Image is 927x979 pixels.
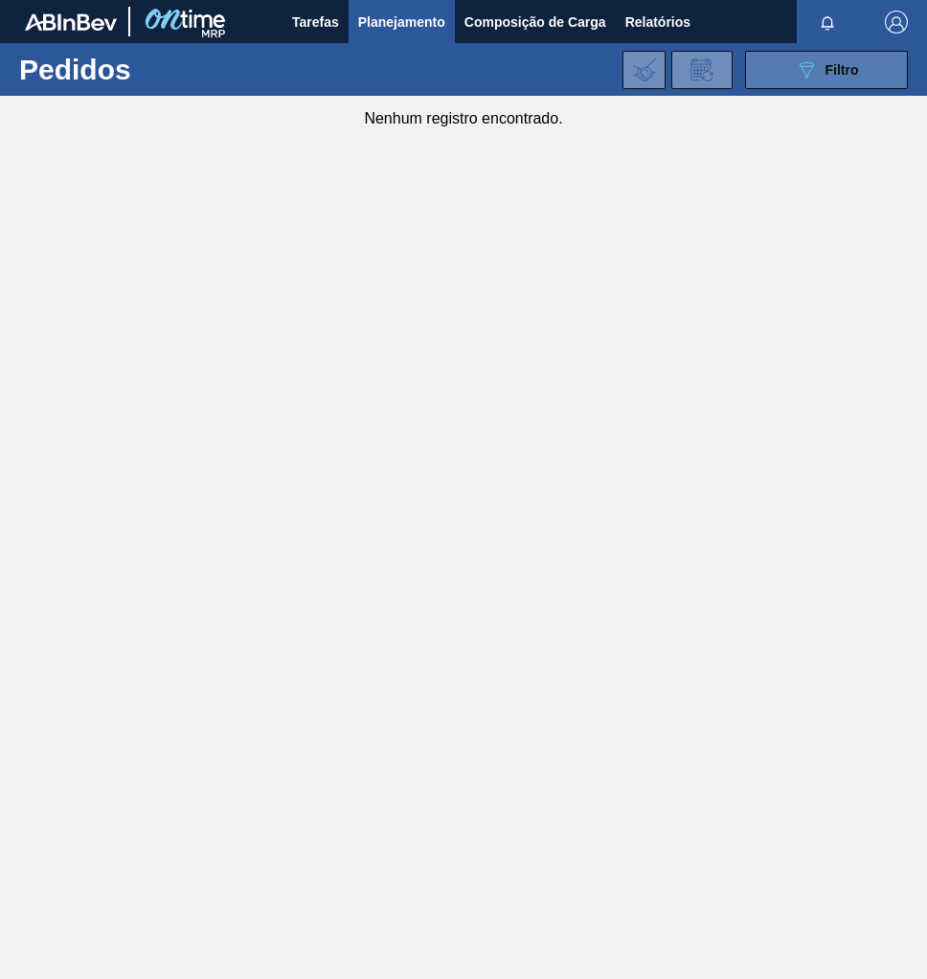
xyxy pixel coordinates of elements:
button: Notificações [797,9,858,35]
span: Relatórios [625,11,690,34]
img: Logout [885,11,908,34]
span: Planejamento [358,11,445,34]
h1: Pedidos [19,58,266,80]
div: Solicitação de Revisão de Pedidos [671,51,733,89]
div: Importar Negociações dos Pedidos [622,51,666,89]
span: Composição de Carga [464,11,606,34]
img: TNhmsLtSVTkK8tSr43FrP2fwEKptu5GPRR3wAAAABJRU5ErkJggg== [25,13,117,31]
span: Filtro [825,62,859,78]
span: Tarefas [292,11,339,34]
button: Filtro [745,51,908,89]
